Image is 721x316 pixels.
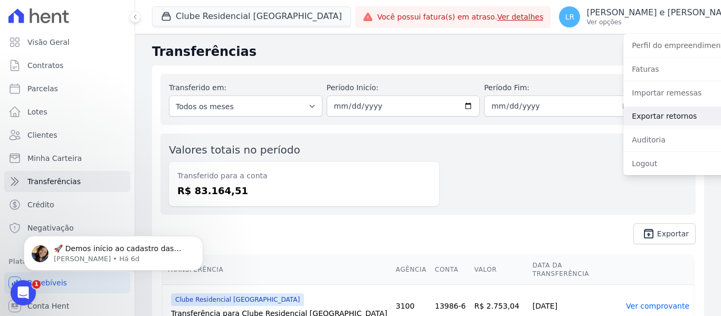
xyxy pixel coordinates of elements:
span: Crédito [27,199,54,210]
a: Transferências [4,171,130,192]
span: 1 [32,280,41,289]
a: Negativação [4,217,130,238]
span: Contratos [27,60,63,71]
label: Transferido em: [169,83,226,92]
a: Contratos [4,55,130,76]
th: Valor [470,255,528,285]
span: Clube Residencial [GEOGRAPHIC_DATA] [171,293,304,306]
label: Período Fim: [484,82,638,93]
span: Exportar [657,231,689,237]
span: Clientes [27,130,57,140]
label: Valores totais no período [169,143,300,156]
i: unarchive [642,227,655,240]
a: Parcelas [4,78,130,99]
span: 🚀 Demos início ao cadastro das Contas Digitais Arke! Iniciamos a abertura para clientes do modelo... [46,31,180,249]
a: Crédito [4,194,130,215]
span: Minha Carteira [27,153,82,164]
label: Período Inicío: [327,82,480,93]
span: Conta Hent [27,301,69,311]
a: Ver detalhes [497,13,544,21]
button: Clube Residencial [GEOGRAPHIC_DATA] [152,6,351,26]
dt: Transferido para a conta [177,170,431,181]
span: Você possui fatura(s) em atraso. [377,12,544,23]
th: Data da Transferência [528,255,622,285]
span: Visão Geral [27,37,70,47]
a: Lotes [4,101,130,122]
p: Message from Adriane, sent Há 6d [46,41,182,50]
dd: R$ 83.164,51 [177,184,431,198]
a: Visão Geral [4,32,130,53]
a: Recebíveis [4,272,130,293]
a: unarchive Exportar [633,223,696,244]
span: Parcelas [27,83,58,94]
iframe: Intercom live chat [11,280,36,305]
iframe: Intercom notifications mensagem [8,214,219,288]
span: Lotes [27,107,48,117]
span: LR [565,13,575,21]
a: Ver comprovante [626,302,689,310]
a: Clientes [4,125,130,146]
a: Minha Carteira [4,148,130,169]
th: Conta [431,255,470,285]
span: Transferências [27,176,81,187]
th: Agência [392,255,431,285]
h2: Transferências [152,42,704,61]
th: Transferência [163,255,392,285]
